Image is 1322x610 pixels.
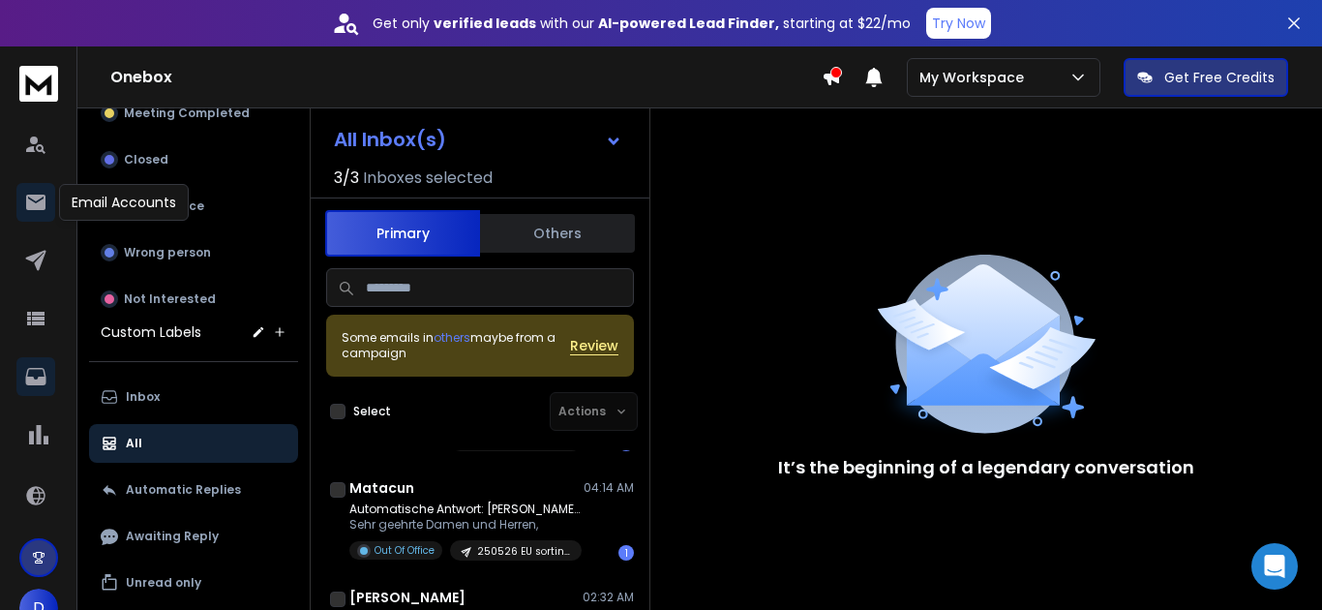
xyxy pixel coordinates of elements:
[124,152,168,168] p: Closed
[618,545,634,561] div: 1
[919,68,1032,87] p: My Workspace
[373,14,911,33] p: Get only with our starting at $22/mo
[126,389,160,405] p: Inbox
[126,482,241,498] p: Automatic Replies
[89,187,298,226] button: Out of office
[124,291,216,307] p: Not Interested
[434,14,536,33] strong: verified leads
[89,94,298,133] button: Meeting Completed
[59,184,189,221] div: Email Accounts
[349,502,582,517] p: Automatische Antwort: [PERSON_NAME] , Precision
[89,517,298,556] button: Awaiting Reply
[126,436,142,451] p: All
[349,517,582,533] p: Sehr geehrte Damen und Herren,
[1124,58,1288,97] button: Get Free Credits
[583,590,634,605] p: 02:32 AM
[89,564,298,602] button: Unread only
[89,233,298,272] button: Wrong person
[1251,543,1298,590] div: Open Intercom Messenger
[101,322,201,342] h3: Custom Labels
[325,210,480,257] button: Primary
[342,330,570,361] div: Some emails in maybe from a campaign
[89,378,298,416] button: Inbox
[349,588,466,607] h1: [PERSON_NAME]
[19,66,58,102] img: logo
[570,336,618,355] button: Review
[778,454,1194,481] p: It’s the beginning of a legendary conversation
[334,130,446,149] h1: All Inbox(s)
[126,529,219,544] p: Awaiting Reply
[477,544,570,559] p: 250526 EU sorting 1 csv
[434,329,470,346] span: others
[584,480,634,496] p: 04:14 AM
[89,424,298,463] button: All
[89,280,298,319] button: Not Interested
[124,245,211,260] p: Wrong person
[375,543,435,558] p: Out Of Office
[334,167,359,190] span: 3 / 3
[349,478,414,498] h1: Matacun
[598,14,779,33] strong: AI-powered Lead Finder,
[89,140,298,179] button: Closed
[318,120,638,159] button: All Inbox(s)
[126,575,201,591] p: Unread only
[480,212,635,255] button: Others
[926,8,991,39] button: Try Now
[932,14,985,33] p: Try Now
[353,404,391,419] label: Select
[124,106,250,121] p: Meeting Completed
[89,471,298,509] button: Automatic Replies
[363,167,493,190] h3: Inboxes selected
[1164,68,1275,87] p: Get Free Credits
[110,66,822,89] h1: Onebox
